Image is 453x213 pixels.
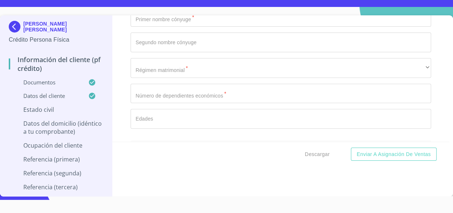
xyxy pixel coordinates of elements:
button: Enviar a Asignación de Ventas [351,148,437,161]
p: Datos del domicilio (idéntico a tu comprobante) [9,119,103,136]
p: Documentos [9,79,88,86]
span: Descargar [305,150,330,159]
p: Referencia (primera) [9,155,103,163]
div: [PERSON_NAME] [PERSON_NAME] [9,21,103,35]
p: Referencia (segunda) [9,169,103,177]
p: Ocupación del Cliente [9,141,103,149]
span: Enviar a Asignación de Ventas [357,150,431,159]
button: Descargar [302,148,333,161]
p: Datos del cliente [9,92,88,99]
p: Referencia (tercera) [9,183,103,191]
p: Información del cliente (PF crédito) [9,55,103,73]
img: Docupass spot blue [9,21,23,33]
p: Crédito Persona Física [9,35,103,44]
p: Estado Civil [9,106,103,114]
div: ​ [131,58,431,78]
p: [PERSON_NAME] [PERSON_NAME] [23,21,103,33]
